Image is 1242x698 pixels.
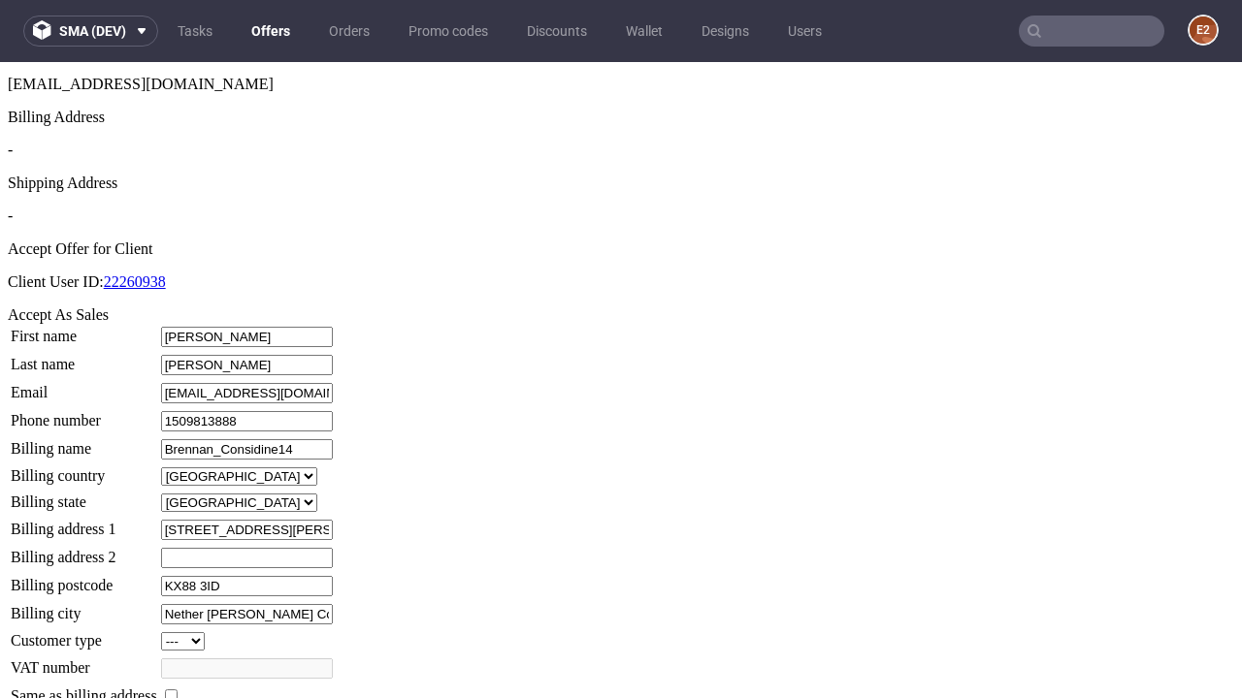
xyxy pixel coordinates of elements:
span: - [8,145,13,162]
figcaption: e2 [1190,16,1217,44]
td: Customer type [10,569,158,589]
td: Same as billing address [10,623,158,645]
td: Billing postcode [10,513,158,535]
td: Billing city [10,541,158,563]
span: - [8,79,13,96]
td: Billing name [10,376,158,398]
td: Phone number [10,348,158,370]
div: Shipping Address [8,112,1234,130]
span: sma (dev) [59,24,126,38]
a: 22260938 [104,211,166,228]
td: VAT number [10,595,158,618]
div: Accept As Sales [8,244,1234,262]
p: Client User ID: [8,211,1234,229]
td: First name [10,264,158,286]
a: Promo codes [397,16,500,47]
div: Accept Offer for Client [8,178,1234,196]
span: [EMAIL_ADDRESS][DOMAIN_NAME] [8,14,274,30]
td: Billing country [10,404,158,425]
a: Orders [317,16,381,47]
td: Billing address 1 [10,457,158,479]
td: Billing state [10,430,158,451]
a: Tasks [166,16,224,47]
td: Last name [10,292,158,314]
td: Billing address 2 [10,485,158,507]
div: Billing Address [8,47,1234,64]
button: sma (dev) [23,16,158,47]
a: Users [776,16,833,47]
a: Offers [240,16,302,47]
a: Designs [690,16,761,47]
a: Discounts [515,16,599,47]
a: Wallet [614,16,674,47]
td: Email [10,320,158,342]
